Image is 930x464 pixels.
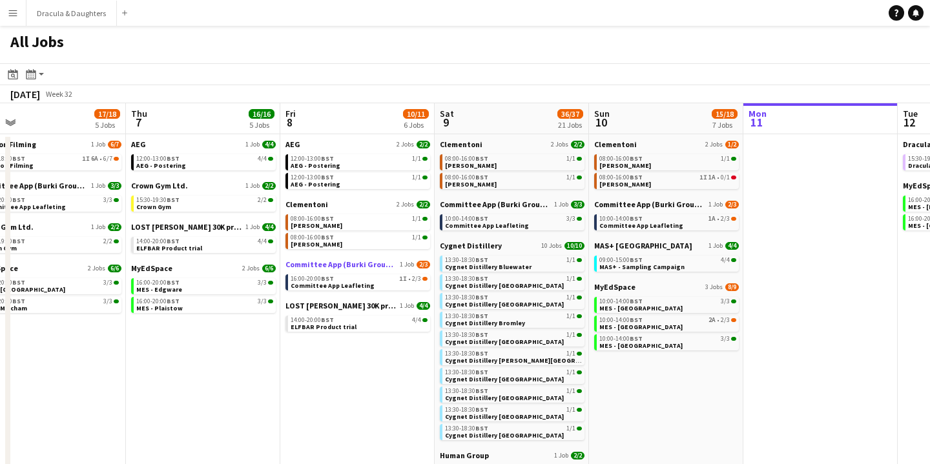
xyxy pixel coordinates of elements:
span: 1 Job [554,452,568,459]
a: Clementoni2 Jobs2/2 [285,199,430,209]
span: BST [475,405,488,414]
a: MyEdSpace3 Jobs8/9 [594,282,739,292]
span: Cygnet Distillery Manchester [445,394,564,402]
a: MAS+ [GEOGRAPHIC_DATA]1 Job4/4 [594,241,739,250]
span: BST [630,334,643,343]
span: 1/1 [566,174,575,181]
span: 6/6 [262,265,276,272]
span: 4/4 [258,238,267,245]
span: 1 Job [91,141,105,148]
span: 13:30-18:30 [445,350,488,357]
span: 1/1 [566,313,575,319]
a: 13:30-18:30BST1/1Cygnet Distillery [GEOGRAPHIC_DATA] [445,293,582,308]
span: MyEdSpace [131,263,172,273]
span: 3/3 [103,197,112,203]
span: 1/1 [721,156,730,162]
span: 1 Job [91,223,105,231]
a: LOST [PERSON_NAME] 30K product trial1 Job4/4 [285,301,430,310]
span: 2 Jobs [705,141,723,148]
span: BST [475,293,488,301]
a: 10:00-14:00BST3/3MES - [GEOGRAPHIC_DATA] [599,297,736,312]
span: 10:00-14:00 [599,216,643,222]
span: Cygnet Distillery Cardiff [445,338,564,346]
span: 2 Jobs [88,265,105,272]
span: 2 Jobs [551,141,568,148]
span: Clementoni Sampling [599,180,651,188]
span: AEG [285,139,300,149]
span: Cygnet Distillery Culverhouse Cross [445,356,615,365]
span: 2/2 [417,141,430,148]
span: MES - Plaistow High Street [599,341,683,350]
a: MyEdSpace2 Jobs6/6 [131,263,276,273]
div: AEG2 Jobs2/212:00-13:00BST1/1AEG - Postering12:00-13:00BST1/1AEG - Postering [285,139,430,199]
a: Committee App (Burki Group Ltd)1 Job2/3 [285,259,430,269]
span: 1/1 [412,234,421,241]
span: Committee App (Burki Group Ltd) [440,199,552,209]
span: 4/4 [417,302,430,310]
span: BST [475,349,488,358]
a: 16:00-20:00BST3/3MES - Plaistow [136,297,273,312]
a: 14:00-20:00BST4/4ELFBAR Product trial [291,316,428,330]
span: MES - Dulwich High Street [599,304,683,312]
span: 10:00-14:00 [445,216,488,222]
span: 1/1 [566,369,575,376]
span: 3/3 [571,201,584,208]
span: 2/3 [412,276,421,282]
span: BST [321,233,334,241]
span: Cygnet Distillery [440,241,502,250]
span: 08:00-16:00 [291,234,334,241]
span: Mon [749,108,767,119]
span: 10 Jobs [541,242,562,250]
a: 12:00-13:00BST1/1AEG - Postering [291,154,428,169]
span: BST [630,214,643,223]
a: 13:30-18:30BST1/1Cygnet Distillery [GEOGRAPHIC_DATA] [445,368,582,383]
span: 4/4 [262,223,276,231]
span: BST [167,278,180,287]
span: 1 Job [91,182,105,190]
span: 1/1 [566,276,575,282]
div: MyEdSpace2 Jobs6/616:00-20:00BST3/3MES - Edgware16:00-20:00BST3/3MES - Plaistow [131,263,276,316]
a: 13:30-18:30BST1/1Cygnet Distillery [GEOGRAPHIC_DATA] [445,405,582,420]
span: 1/1 [566,257,575,263]
span: 3 Jobs [705,283,723,291]
span: Clementoni Sampling [291,221,342,230]
span: 08:00-16:00 [291,216,334,222]
a: 14:00-20:00BST4/4ELFBAR Product trial [136,237,273,252]
span: MES - Edgware [136,285,182,294]
a: 10:00-14:00BST3/3MES - [GEOGRAPHIC_DATA] [599,334,736,349]
span: 2/3 [417,261,430,268]
span: BST [167,154,180,163]
span: Committee App (Burki Group Ltd) [285,259,397,269]
a: 15:30-19:30BST2/2Crown Gym [136,196,273,210]
span: 1/1 [566,294,575,301]
span: BST [321,214,334,223]
div: • [599,174,736,181]
span: 1/1 [412,216,421,222]
div: Committee App (Burki Group Ltd)1 Job3/310:00-14:00BST3/3Committee App Leafleting [440,199,584,241]
span: Week 32 [43,89,75,99]
span: 6/6 [108,265,121,272]
span: 1/1 [566,407,575,413]
span: 08:00-16:00 [599,174,643,181]
a: 13:30-18:30BST1/1Cygnet Distillery [GEOGRAPHIC_DATA] [445,274,582,289]
div: Crown Gym Ltd.1 Job2/215:30-19:30BST2/2Crown Gym [131,181,276,222]
span: 4/4 [262,141,276,148]
span: 1/1 [566,425,575,432]
span: 3/3 [103,279,112,286]
span: 08:00-16:00 [445,174,488,181]
span: Committee App Leafleting [445,221,529,230]
span: BST [475,214,488,223]
span: BST [321,154,334,163]
a: AEG2 Jobs2/2 [285,139,430,149]
span: 10/10 [564,242,584,250]
span: 4/4 [725,242,739,250]
span: 1/1 [566,350,575,357]
span: 12:00-13:00 [291,156,334,162]
span: 2/2 [262,182,276,190]
span: 6/7 [103,156,112,162]
span: MES - Plaistow [136,304,183,312]
span: BST [475,312,488,320]
span: BST [12,278,25,287]
span: 3/3 [721,298,730,305]
div: Committee App (Burki Group Ltd)1 Job2/316:00-20:00BST1I•2/3Committee App Leafleting [285,259,430,301]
